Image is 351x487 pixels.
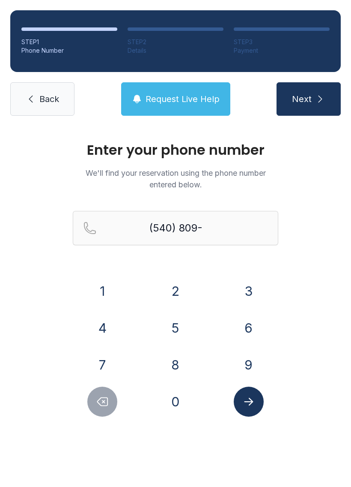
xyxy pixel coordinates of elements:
div: Payment [234,46,330,55]
div: STEP 1 [21,38,117,46]
p: We'll find your reservation using the phone number entered below. [73,167,278,190]
button: 2 [161,276,190,306]
button: 4 [87,313,117,343]
button: 3 [234,276,264,306]
button: 9 [234,350,264,380]
span: Request Live Help [146,93,220,105]
div: STEP 2 [128,38,223,46]
div: Details [128,46,223,55]
button: Delete number [87,387,117,417]
button: 1 [87,276,117,306]
input: Reservation phone number [73,211,278,245]
div: Phone Number [21,46,117,55]
div: STEP 3 [234,38,330,46]
button: 5 [161,313,190,343]
button: 8 [161,350,190,380]
h1: Enter your phone number [73,143,278,157]
button: 6 [234,313,264,343]
button: 0 [161,387,190,417]
span: Back [39,93,59,105]
span: Next [292,93,312,105]
button: 7 [87,350,117,380]
button: Submit lookup form [234,387,264,417]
